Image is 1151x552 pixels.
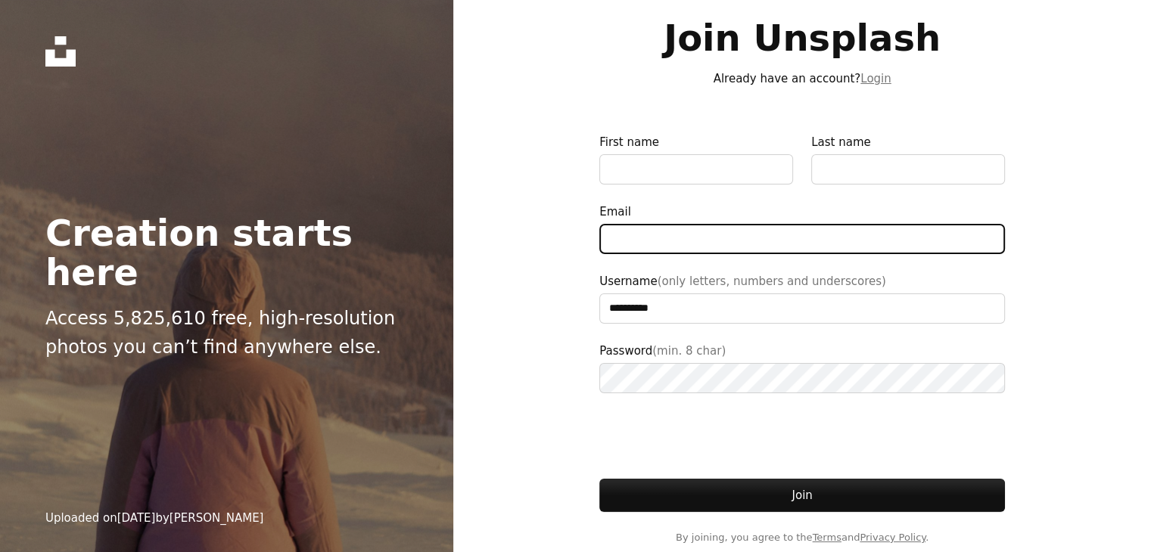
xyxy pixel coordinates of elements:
[599,203,1005,254] label: Email
[599,18,1005,57] h1: Join Unsplash
[599,530,1005,545] span: By joining, you agree to the and .
[599,272,1005,324] label: Username
[599,154,793,185] input: First name
[860,532,925,543] a: Privacy Policy
[658,274,886,288] span: (only letters, numbers and underscores)
[45,36,76,67] a: Home — Unsplash
[860,72,891,85] a: Login
[811,133,1005,185] label: Last name
[599,293,1005,324] input: Username(only letters, numbers and underscores)
[652,344,726,358] span: (min. 8 char)
[45,509,264,527] div: Uploaded on by [PERSON_NAME]
[599,224,1005,254] input: Email
[117,511,156,525] time: February 20, 2025 at 7:10:00 AM GMT+7
[599,479,1005,512] button: Join
[45,304,408,362] p: Access 5,825,610 free, high-resolution photos you can’t find anywhere else.
[45,213,408,292] h2: Creation starts here
[599,363,1005,393] input: Password(min. 8 char)
[599,133,793,185] label: First name
[811,154,1005,185] input: Last name
[812,532,841,543] a: Terms
[599,70,1005,88] p: Already have an account?
[599,342,1005,393] label: Password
